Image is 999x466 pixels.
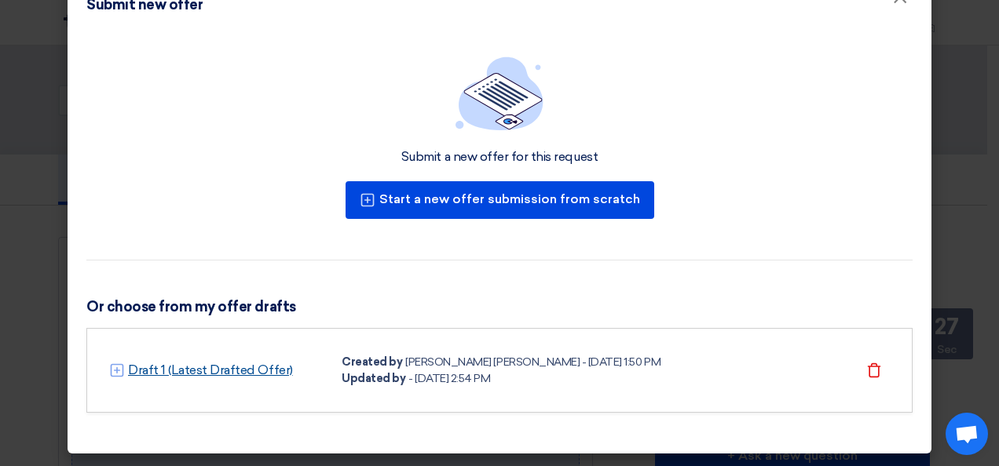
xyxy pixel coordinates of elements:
div: Updated by [342,370,405,387]
img: empty_state_list.svg [456,56,543,130]
div: Created by [342,354,402,370]
font: Start a new offer submission from scratch [379,191,640,206]
a: Draft 1 (Latest Drafted Offer) [128,361,293,380]
button: Start a new offer submission from scratch [346,181,654,219]
div: - [DATE] 2:54 PM [408,370,490,387]
h3: Or choose from my offer drafts [86,298,913,315]
div: [PERSON_NAME] [PERSON_NAME] - [DATE] 1:50 PM [405,354,661,370]
a: Open chat [946,413,988,455]
div: Submit a new offer for this request [401,149,598,166]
